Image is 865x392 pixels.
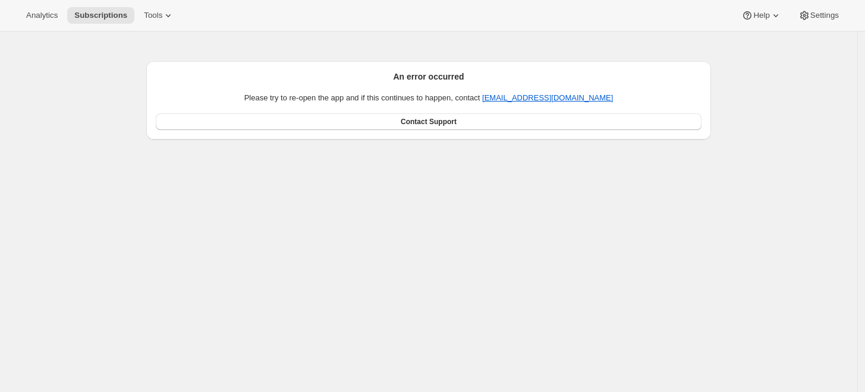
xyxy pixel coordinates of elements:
[156,113,702,130] a: Contact Support
[74,11,127,20] span: Subscriptions
[19,7,65,24] button: Analytics
[26,11,58,20] span: Analytics
[791,7,846,24] button: Settings
[156,92,702,104] p: Please try to re-open the app and if this continues to happen, contact
[810,11,839,20] span: Settings
[482,93,613,102] a: [EMAIL_ADDRESS][DOMAIN_NAME]
[67,7,134,24] button: Subscriptions
[401,117,457,127] span: Contact Support
[156,71,702,83] h2: An error occurred
[137,7,181,24] button: Tools
[753,11,769,20] span: Help
[144,11,162,20] span: Tools
[734,7,788,24] button: Help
